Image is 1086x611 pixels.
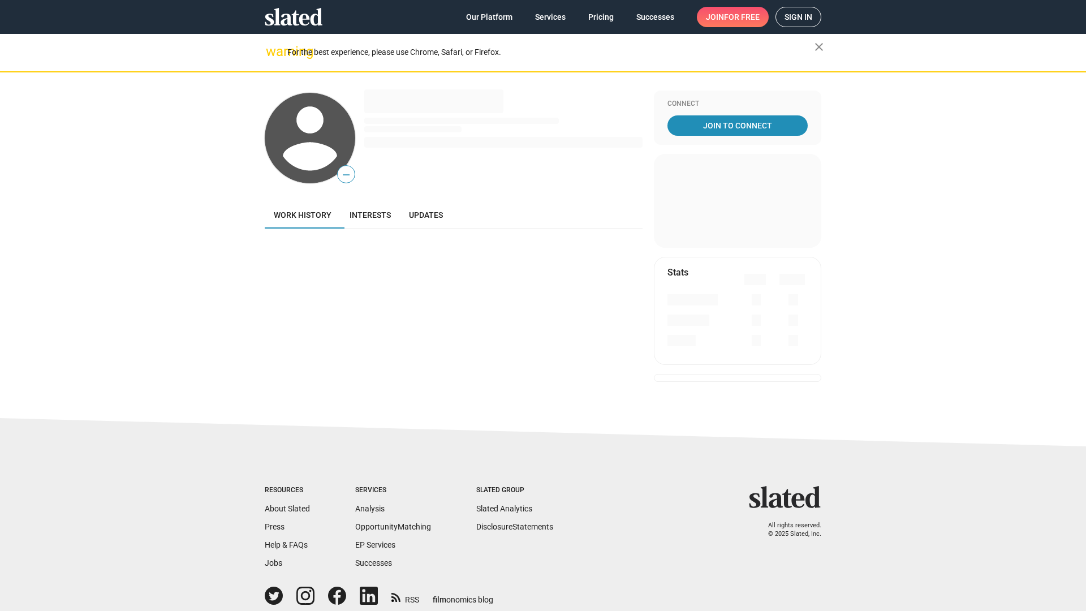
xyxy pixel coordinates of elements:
span: Successes [636,7,674,27]
div: For the best experience, please use Chrome, Safari, or Firefox. [287,45,815,60]
a: Pricing [579,7,623,27]
a: DisclosureStatements [476,522,553,531]
span: Work history [274,210,331,220]
span: Join [706,7,760,27]
a: About Slated [265,504,310,513]
a: Services [526,7,575,27]
mat-card-title: Stats [667,266,688,278]
a: RSS [391,588,419,605]
span: film [433,595,446,604]
span: Our Platform [466,7,512,27]
a: Jobs [265,558,282,567]
span: Services [535,7,566,27]
a: Successes [355,558,392,567]
a: Work history [265,201,341,229]
a: Joinfor free [697,7,769,27]
a: filmonomics blog [433,586,493,605]
a: Successes [627,7,683,27]
span: Interests [350,210,391,220]
a: Interests [341,201,400,229]
div: Resources [265,486,310,495]
a: Join To Connect [667,115,808,136]
span: Sign in [785,7,812,27]
a: Sign in [775,7,821,27]
div: Connect [667,100,808,109]
a: Analysis [355,504,385,513]
a: Press [265,522,285,531]
span: Updates [409,210,443,220]
span: Join To Connect [670,115,805,136]
p: All rights reserved. © 2025 Slated, Inc. [756,522,821,538]
span: Pricing [588,7,614,27]
a: OpportunityMatching [355,522,431,531]
a: Slated Analytics [476,504,532,513]
div: Slated Group [476,486,553,495]
a: EP Services [355,540,395,549]
span: — [338,167,355,182]
span: for free [724,7,760,27]
div: Services [355,486,431,495]
mat-icon: warning [266,45,279,58]
a: Help & FAQs [265,540,308,549]
a: Our Platform [457,7,522,27]
a: Updates [400,201,452,229]
mat-icon: close [812,40,826,54]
